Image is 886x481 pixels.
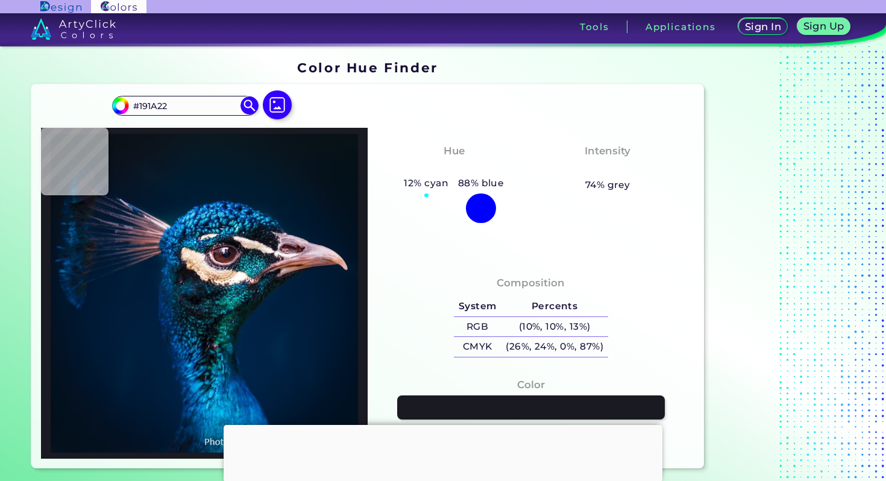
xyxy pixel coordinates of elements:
[497,274,565,292] h4: Composition
[454,337,501,357] h5: CMYK
[585,142,630,160] h4: Intensity
[453,175,509,191] h5: 88% blue
[400,175,453,191] h5: 12% cyan
[454,317,501,337] h5: RGB
[501,337,608,357] h5: (26%, 24%, 0%, 87%)
[444,142,465,160] h4: Hue
[415,162,494,176] h3: Tealish Blue
[646,22,716,31] h3: Applications
[297,58,438,77] h1: Color Hue Finder
[240,96,259,115] img: icon search
[800,19,847,34] a: Sign Up
[501,317,608,337] h5: (10%, 10%, 13%)
[31,18,116,40] img: logo_artyclick_colors_white.svg
[585,177,630,193] h5: 74% grey
[263,90,292,119] img: icon picture
[47,134,362,453] img: img_pavlin.jpg
[224,425,662,479] iframe: Advertisement
[129,98,241,114] input: type color..
[580,22,609,31] h3: Tools
[509,424,553,438] h3: #191A22
[40,1,81,13] img: ArtyClick Design logo
[585,162,630,176] h3: Pastel
[501,297,608,316] h5: Percents
[805,22,843,31] h5: Sign Up
[741,19,785,34] a: Sign In
[709,56,859,473] iframe: Advertisement
[517,376,545,394] h4: Color
[747,22,779,31] h5: Sign In
[454,297,501,316] h5: System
